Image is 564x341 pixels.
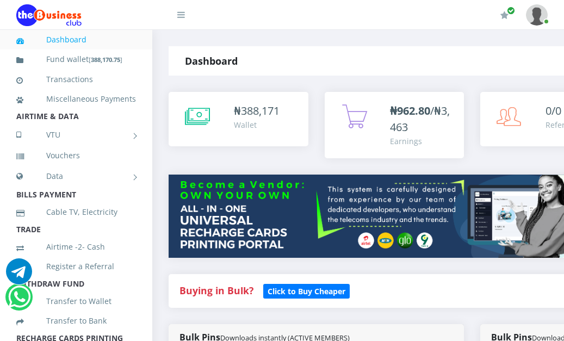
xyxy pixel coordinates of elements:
[390,103,430,118] b: ₦962.80
[16,143,136,168] a: Vouchers
[16,27,136,52] a: Dashboard
[16,4,82,26] img: Logo
[16,121,136,148] a: VTU
[16,47,136,72] a: Fund wallet[388,170.75]
[234,103,280,119] div: ₦
[16,308,136,333] a: Transfer to Bank
[89,55,122,64] small: [ ]
[16,86,136,111] a: Miscellaneous Payments
[169,92,308,146] a: ₦388,171 Wallet
[241,103,280,118] span: 388,171
[526,4,548,26] img: User
[8,292,30,310] a: Chat for support
[546,103,561,118] span: 0/0
[263,284,350,297] a: Click to Buy Cheaper
[16,200,136,225] a: Cable TV, Electricity
[185,54,238,67] strong: Dashboard
[390,103,450,134] span: /₦3,463
[16,254,136,279] a: Register a Referral
[179,284,253,297] strong: Buying in Bulk?
[16,234,136,259] a: Airtime -2- Cash
[268,286,345,296] b: Click to Buy Cheaper
[234,119,280,131] div: Wallet
[91,55,120,64] b: 388,170.75
[325,92,464,158] a: ₦962.80/₦3,463 Earnings
[16,67,136,92] a: Transactions
[500,11,509,20] i: Renew/Upgrade Subscription
[16,163,136,190] a: Data
[507,7,515,15] span: Renew/Upgrade Subscription
[16,289,136,314] a: Transfer to Wallet
[390,135,454,147] div: Earnings
[6,266,32,284] a: Chat for support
